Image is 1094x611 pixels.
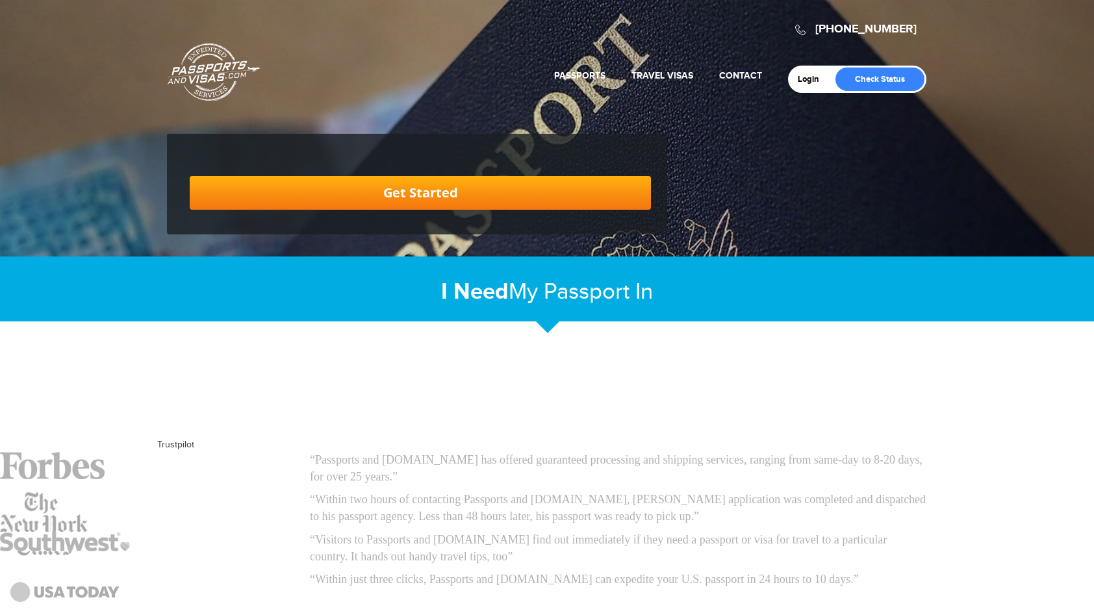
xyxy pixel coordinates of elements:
[544,279,653,305] span: Passport In
[310,571,927,588] p: “Within just three clicks, Passports and [DOMAIN_NAME] can expedite your U.S. passport in 24 hour...
[310,532,927,565] p: “Visitors to Passports and [DOMAIN_NAME] find out immediately if they need a passport or visa for...
[310,492,927,525] p: “Within two hours of contacting Passports and [DOMAIN_NAME], [PERSON_NAME] application was comple...
[441,278,509,306] strong: I Need
[798,74,828,84] a: Login
[157,440,194,450] a: Trustpilot
[168,43,260,101] a: Passports & [DOMAIN_NAME]
[815,22,917,36] a: [PHONE_NUMBER]
[190,176,651,210] a: Get Started
[631,70,693,81] a: Travel Visas
[719,70,762,81] a: Contact
[554,70,605,81] a: Passports
[310,452,927,485] p: “Passports and [DOMAIN_NAME] has offered guaranteed processing and shipping services, ranging fro...
[835,68,924,91] a: Check Status
[167,278,927,306] h2: My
